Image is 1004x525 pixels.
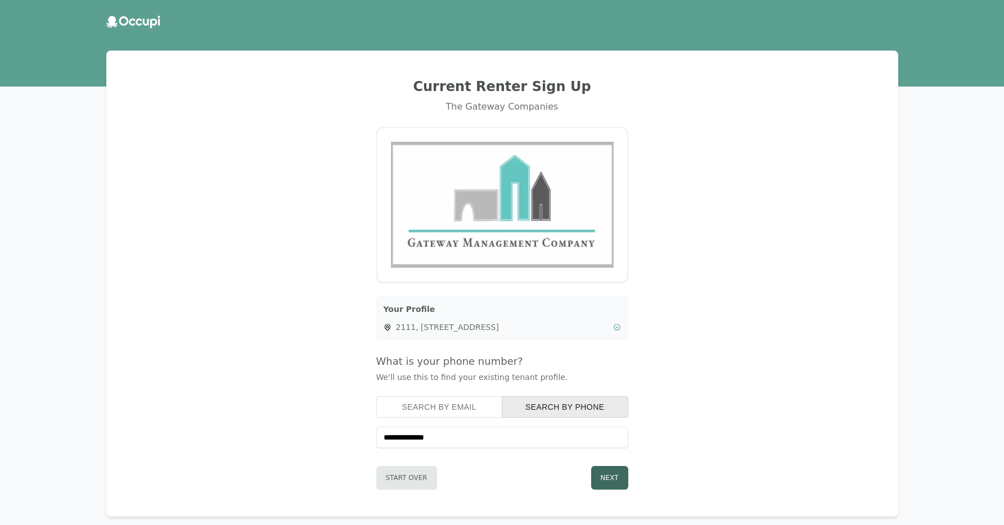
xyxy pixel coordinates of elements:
[376,372,628,383] p: We'll use this to find your existing tenant profile.
[376,466,437,490] button: Start Over
[591,466,628,490] button: Next
[391,142,614,268] img: Gateway Management
[376,396,628,418] div: Search type
[376,396,503,418] button: search by email
[120,78,885,96] h2: Current Renter Sign Up
[384,304,621,315] h3: Your Profile
[396,322,609,333] span: 2111, [STREET_ADDRESS]
[502,396,628,418] button: search by phone
[376,354,628,369] h4: What is your phone number?
[120,100,885,114] div: The Gateway Companies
